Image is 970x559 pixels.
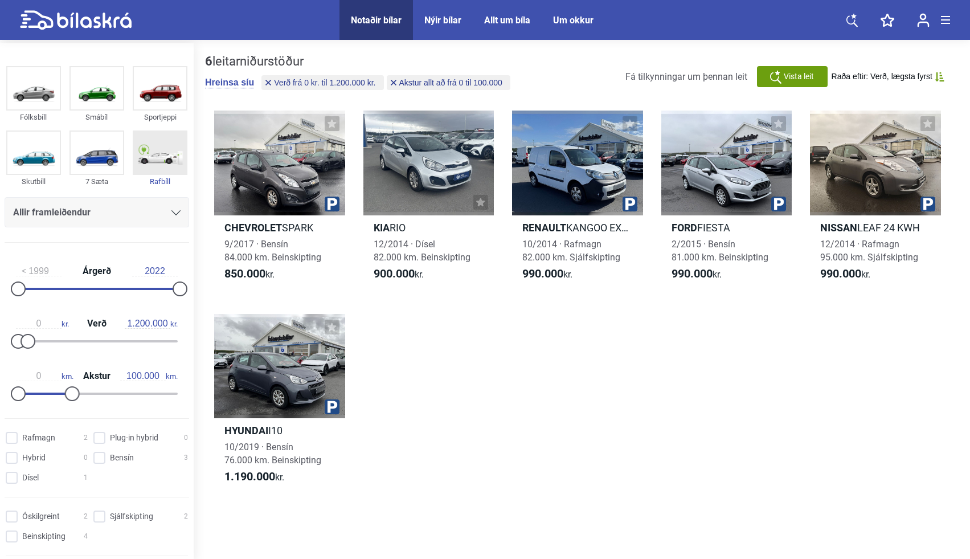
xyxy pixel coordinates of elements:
b: Chevrolet [224,222,282,234]
span: 4 [84,531,88,542]
h2: SPARK [214,221,345,234]
span: 12/2014 · Dísel 82.000 km. Beinskipting [374,239,470,263]
a: ChevroletSPARK9/2017 · Bensín84.000 km. Beinskipting850.000kr. [214,111,345,291]
span: kr. [374,267,424,281]
div: leitarniðurstöður [205,54,513,69]
b: 990.000 [820,267,861,280]
span: Akstur [80,372,113,381]
span: 12/2014 · Rafmagn 95.000 km. Sjálfskipting [820,239,918,263]
b: 900.000 [374,267,415,280]
a: Notaðir bílar [351,15,402,26]
a: Um okkur [553,15,594,26]
a: NissanLEAF 24 KWH12/2014 · Rafmagn95.000 km. Sjálfskipting990.000kr. [810,111,941,291]
span: 0 [184,432,188,444]
img: parking.png [325,399,339,414]
h2: RIO [363,221,494,234]
span: kr. [224,470,284,484]
b: Renault [522,222,566,234]
b: 6 [205,54,212,68]
img: parking.png [623,197,637,211]
b: 1.190.000 [224,470,275,483]
span: Fá tilkynningar um þennan leit [625,71,747,82]
div: 7 Sæta [69,175,124,188]
span: kr. [125,319,178,329]
span: 2 [184,511,188,523]
span: Plug-in hybrid [110,432,158,444]
button: Verð frá 0 kr. til 1.200.000 kr. [261,75,383,90]
span: Bensín [110,452,134,464]
span: Raða eftir: Verð, lægsta fyrst [832,72,932,81]
b: Ford [672,222,697,234]
h2: LEAF 24 KWH [810,221,941,234]
b: Hyundai [224,425,268,436]
img: parking.png [325,197,339,211]
h2: KANGOO EXPRESS ZE [512,221,643,234]
div: Smábíl [69,111,124,124]
span: 0 [84,452,88,464]
span: Sjálfskipting [110,511,153,523]
img: parking.png [771,197,786,211]
a: Nýir bílar [424,15,461,26]
h2: FIESTA [661,221,792,234]
a: HyundaiI1010/2019 · Bensín76.000 km. Beinskipting1.190.000kr. [214,314,345,495]
b: 990.000 [522,267,563,280]
span: 2/2015 · Bensín 81.000 km. Beinskipting [672,239,768,263]
b: 990.000 [672,267,713,280]
div: Sportjeppi [133,111,187,124]
span: 10/2019 · Bensín 76.000 km. Beinskipting [224,442,321,466]
h2: I10 [214,424,345,437]
span: km. [16,371,73,381]
span: Dísel [22,472,39,484]
span: 10/2014 · Rafmagn 82.000 km. Sjálfskipting [522,239,620,263]
span: Rafmagn [22,432,55,444]
button: Hreinsa síu [205,77,254,88]
span: 9/2017 · Bensín 84.000 km. Beinskipting [224,239,321,263]
span: km. [120,371,178,381]
b: Nissan [820,222,857,234]
a: KiaRIO12/2014 · Dísel82.000 km. Beinskipting900.000kr. [363,111,494,291]
span: kr. [672,267,722,281]
span: Vista leit [784,71,814,83]
span: Allir framleiðendur [13,205,91,221]
span: Árgerð [80,267,114,276]
span: 1 [84,472,88,484]
a: FordFIESTA2/2015 · Bensín81.000 km. Beinskipting990.000kr. [661,111,792,291]
span: Beinskipting [22,531,66,542]
div: Rafbíll [133,175,187,188]
b: Kia [374,222,390,234]
div: Skutbíll [6,175,61,188]
span: Hybrid [22,452,46,464]
span: kr. [522,267,572,281]
span: kr. [16,319,69,329]
a: RenaultKANGOO EXPRESS ZE10/2014 · Rafmagn82.000 km. Sjálfskipting990.000kr. [512,111,643,291]
a: Allt um bíla [484,15,530,26]
div: Fólksbíll [6,111,61,124]
button: Akstur allt að frá 0 til 100.000 [387,75,510,90]
b: 850.000 [224,267,265,280]
span: 2 [84,432,88,444]
span: kr. [820,267,870,281]
img: parking.png [920,197,935,211]
img: user-login.svg [917,13,930,27]
span: Óskilgreint [22,511,60,523]
span: kr. [224,267,275,281]
span: 2 [84,511,88,523]
span: Verð [84,319,109,328]
span: Akstur allt að frá 0 til 100.000 [399,79,502,87]
span: 3 [184,452,188,464]
span: Verð frá 0 kr. til 1.200.000 kr. [274,79,375,87]
button: Raða eftir: Verð, lægsta fyrst [832,72,944,81]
